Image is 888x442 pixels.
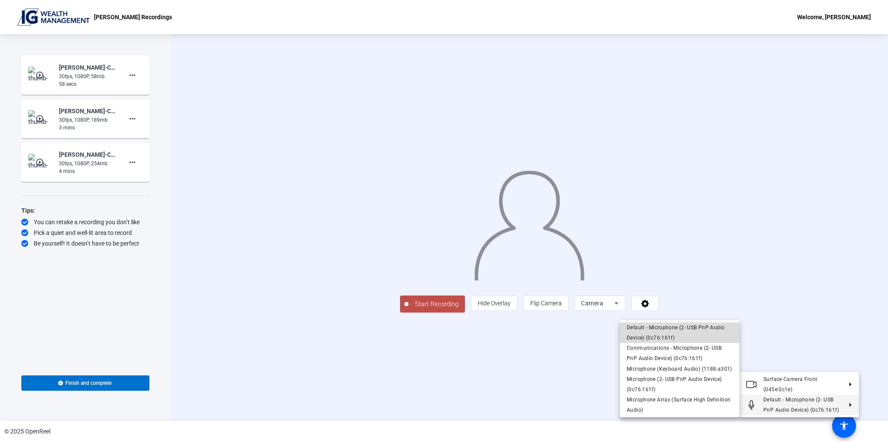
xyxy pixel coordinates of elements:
[627,366,732,372] span: Microphone (Keyboard Audio) (1188:a301)
[627,345,721,361] span: Communications - Microphone (2- USB PnP Audio Device) (0c76:161f)
[763,376,818,392] span: Surface Camera Front (045e:0c1e)
[627,376,722,392] span: Microphone (2- USB PnP Audio Device) (0c76:161f)
[746,379,757,389] mat-icon: Video camera
[746,400,757,410] mat-icon: Microphone
[627,325,724,341] span: Default - Microphone (2- USB PnP Audio Device) (0c76:161f)
[627,397,730,413] span: Microphone Array (Surface High Definition Audio)
[763,397,839,413] span: Default - Microphone (2- USB PnP Audio Device) (0c76:161f)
